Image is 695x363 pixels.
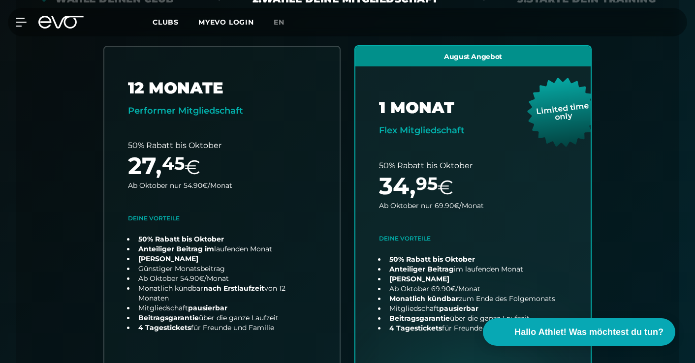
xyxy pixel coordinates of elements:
span: Hallo Athlet! Was möchtest du tun? [514,326,663,339]
a: Clubs [153,17,198,27]
a: en [274,17,296,28]
span: Clubs [153,18,179,27]
span: en [274,18,284,27]
button: Hallo Athlet! Was möchtest du tun? [483,318,675,346]
a: MYEVO LOGIN [198,18,254,27]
